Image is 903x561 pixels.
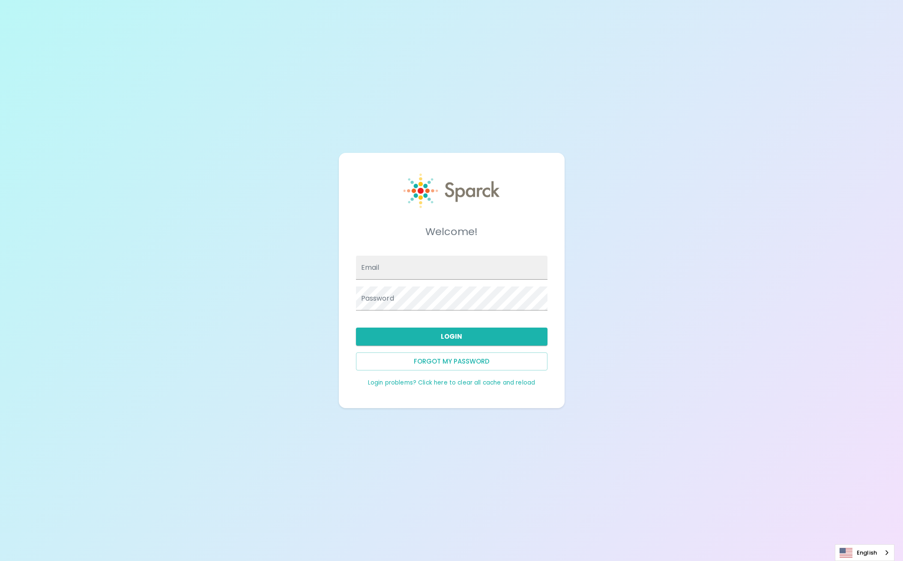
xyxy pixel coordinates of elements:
[835,544,894,561] div: Language
[356,328,547,346] button: Login
[835,544,894,561] aside: Language selected: English
[356,225,547,239] h5: Welcome!
[404,173,499,208] img: Sparck logo
[835,545,894,561] a: English
[368,379,535,387] a: Login problems? Click here to clear all cache and reload
[356,352,547,370] button: Forgot my password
